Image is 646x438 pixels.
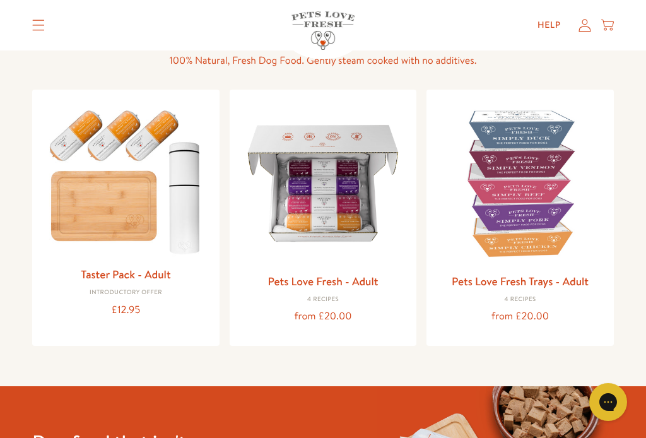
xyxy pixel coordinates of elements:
[583,379,633,425] iframe: Gorgias live chat messenger
[452,273,589,289] a: Pets Love Fresh Trays - Adult
[240,308,407,325] div: from £20.00
[42,100,209,260] img: Taster Pack - Adult
[267,273,378,289] a: Pets Love Fresh - Adult
[42,289,209,297] div: Introductory Offer
[81,266,170,282] a: Taster Pack - Adult
[527,13,571,38] a: Help
[240,296,407,304] div: 4 Recipes
[240,100,407,267] img: Pets Love Fresh - Adult
[169,54,476,68] span: 100% Natural, Fresh Dog Food. Gently steam cooked with no additives.
[291,11,355,50] img: Pets Love Fresh
[42,302,209,319] div: £12.95
[437,100,604,267] img: Pets Love Fresh Trays - Adult
[22,9,55,41] summary: Translation missing: en.sections.header.menu
[437,296,604,304] div: 4 Recipes
[437,308,604,325] div: from £20.00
